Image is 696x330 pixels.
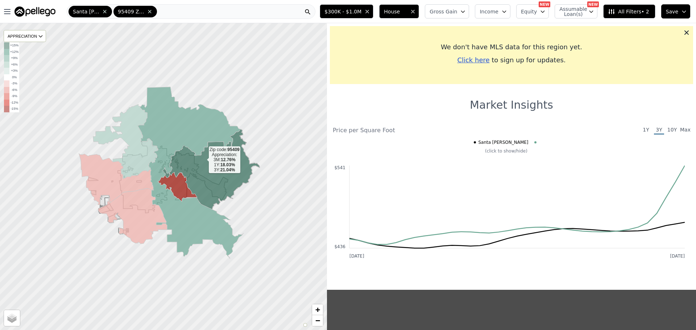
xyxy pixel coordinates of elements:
[559,7,583,17] span: Assumable Loan(s)
[9,87,19,93] td: -6%
[9,74,19,81] td: 0%
[521,8,537,15] span: Equity
[324,8,361,15] span: $300K - $1.0M
[14,7,55,17] img: Pellego
[349,254,364,259] text: [DATE]
[9,55,19,62] td: +9%
[654,126,664,135] span: 3Y
[333,126,511,135] div: Price per Square Foot
[9,62,19,68] td: +6%
[73,8,100,15] span: Santa [PERSON_NAME]
[641,126,651,135] span: 1Y
[334,165,345,170] text: $541
[336,55,687,65] div: to sign up for updates.
[9,106,19,112] td: -15%
[457,56,489,64] span: Click here
[384,8,407,15] span: House
[334,244,345,249] text: $436
[670,254,685,259] text: [DATE]
[312,315,323,326] a: Zoom out
[379,4,419,18] button: House
[480,8,498,15] span: Income
[9,42,19,49] td: +15%
[320,4,373,18] button: $300K - $1.0M
[587,1,599,7] div: NEW
[478,139,528,145] span: Santa [PERSON_NAME]
[680,126,690,135] span: Max
[666,8,678,15] span: Save
[312,304,323,315] a: Zoom in
[336,42,687,52] div: We don't have MLS data for this region yet.
[603,4,655,18] button: All Filters• 2
[9,80,19,87] td: -3%
[9,93,19,100] td: -9%
[9,49,19,55] td: +12%
[118,8,145,15] span: 95409 Zip Code
[430,8,457,15] span: Gross Gain
[661,4,690,18] button: Save
[425,4,469,18] button: Gross Gain
[667,126,677,135] span: 10Y
[9,68,19,74] td: +3%
[9,100,19,106] td: -12%
[470,99,553,112] h1: Market Insights
[315,305,320,314] span: +
[4,310,20,326] a: Layers
[475,4,510,18] button: Income
[516,4,549,18] button: Equity
[539,1,550,7] div: NEW
[328,148,685,154] div: (click to show/hide)
[608,8,649,15] span: All Filters • 2
[555,4,597,18] button: Assumable Loan(s)
[4,30,46,42] div: APPRECIATION
[315,316,320,325] span: −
